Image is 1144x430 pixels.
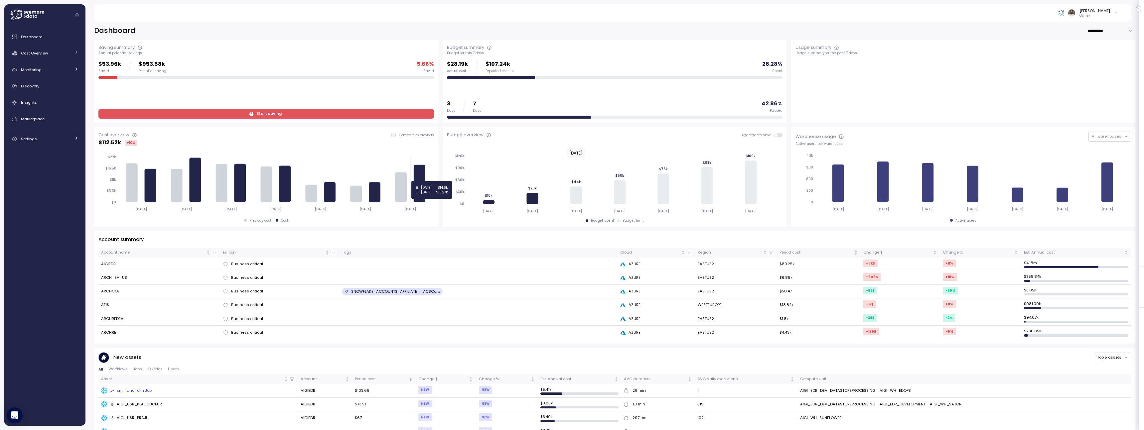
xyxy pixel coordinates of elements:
div: AIGI_WH_SUNFLOWER [800,415,842,421]
p: 26.28 % [762,60,783,69]
p: 5.66 % [417,60,434,69]
span: Marketplace [21,116,45,122]
div: Budget overview [447,132,484,138]
div: Warehouse usage [795,133,836,140]
tspan: [DATE] [360,207,372,211]
th: Change %Not sorted [940,248,1021,258]
div: Budget summary [447,44,484,51]
span: Insights [21,100,37,105]
button: Collapse navigation [73,13,81,18]
span: Business critical [231,275,263,281]
div: Spent [772,69,783,73]
div: Active users per warehouse [795,142,1131,146]
tspan: [DATE] [1012,207,1024,211]
div: Sorted descending [408,377,413,381]
div: Usage summary [795,44,831,51]
span: Business critical [231,302,263,308]
tspan: [DATE] [225,207,237,211]
td: EASTUS2 [695,312,777,326]
th: AVG durationNot sorted [621,375,695,384]
p: Compare to previous [399,133,434,138]
div: Saved [98,69,121,73]
div: Days [473,108,481,113]
tspan: 600 [806,177,813,181]
button: Top 5 assets [1094,353,1131,362]
div: Change % [943,250,1013,256]
td: $103.69 [352,384,416,398]
div: AZURE [620,302,692,308]
div: AZURE [620,316,692,322]
tspan: $44k [571,180,581,184]
td: AIGIEDR [298,384,352,398]
div: Account name [101,250,205,256]
td: ARCHREDEV [98,312,220,326]
tspan: $90k [455,166,464,170]
p: $107.24k [486,60,514,69]
div: +8k $ [863,260,878,267]
a: Start saving [98,109,434,119]
div: Annual potential savings [98,51,434,55]
div: Not sorted [284,377,288,381]
p: $953.58k [139,60,166,69]
div: Not sorted [932,250,937,255]
h2: Dashboard [94,26,135,36]
a: Dashboard [7,30,83,44]
a: Marketplace [7,112,83,126]
span: Queries [148,367,163,371]
td: WESTEUROPE [695,298,777,312]
tspan: [DATE] [270,207,282,211]
div: Not sorted [790,377,794,381]
div: 1.3 min [633,401,645,407]
td: $6.88k [777,271,861,285]
td: $67 [352,411,416,425]
div: Period cost [780,250,852,256]
td: $ 981.09k [1021,298,1131,312]
p: $28.19k [447,60,468,69]
div: Usage summary for the past 7 days [795,51,1131,55]
div: 29 min [633,388,646,394]
img: 68790ce639d2d68da1992664.PNG [1058,9,1065,16]
a: Discovery [7,79,83,93]
div: Compute unit [800,376,1128,382]
p: 3 [447,99,455,108]
div: 297 ms [633,415,646,421]
div: Not sorted [853,250,858,255]
div: AVG daily executions [697,376,789,382]
tspan: [DATE] [135,207,147,211]
div: AIGI_EDR_DEV_DATASTOREPROCESSING [800,401,875,407]
tspan: 1.2k [807,154,813,158]
div: Change $ [418,376,468,382]
td: AIGIEDR [298,398,352,411]
span: Business critical [231,330,263,336]
div: +1k $ [863,300,876,308]
tspan: [DATE] [315,207,327,211]
tspan: [DATE] [923,207,934,211]
div: Region [698,250,762,256]
div: Saving summary [98,44,135,51]
div: AIGI_USR_PRAJU [110,415,149,421]
td: $ 5.41k [538,384,621,398]
p: ACSCorp [423,289,440,294]
div: NEW [418,400,432,407]
div: Not sorted [469,377,473,381]
tspan: $30k [456,190,464,194]
td: $ 4.18m [1021,258,1131,271]
tspan: [DATE] [1102,207,1114,211]
span: Cost Overview [21,51,48,56]
tspan: [DATE] [1057,207,1069,211]
div: +10 % [943,273,957,281]
div: -38 $ [863,314,877,322]
div: AIGI_EDR_DEVELOPMENT [880,401,926,407]
th: CloudNot sorted [618,248,695,258]
div: -59 % [943,287,958,294]
tspan: $0 [460,202,464,206]
div: Actual cost [447,69,468,73]
div: +8 % [943,300,956,308]
div: Not sorted [1124,250,1128,255]
td: $ 3.49k [538,411,621,425]
td: EASTUS2 [695,285,777,298]
div: Not sorted [1014,250,1018,255]
th: AccountNot sorted [298,375,352,384]
tspan: $120k [455,154,464,158]
tspan: [DATE] [745,209,757,213]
